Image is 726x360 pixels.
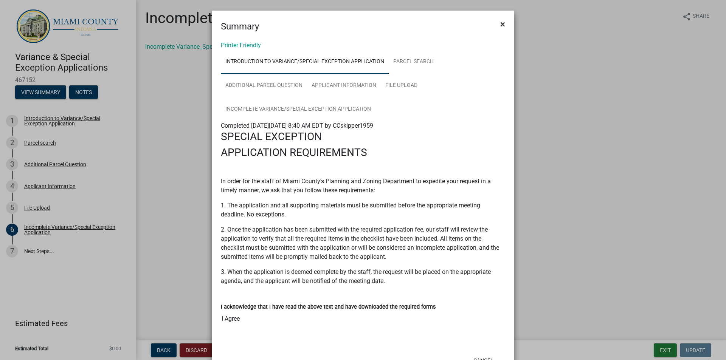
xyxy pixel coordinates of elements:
a: Additional Parcel Question [221,74,307,98]
h3: SPECIAL EXCEPTION [221,130,505,143]
span: Completed [DATE][DATE] 8:40 AM EDT by CCskipper1959 [221,122,373,129]
a: File Upload [381,74,422,98]
a: Printer Friendly [221,42,261,49]
button: Close [494,14,511,35]
a: Incomplete Variance/Special Exception Application [221,97,375,122]
h3: APPLICATION REQUIREMENTS [221,146,505,159]
p: 3. When the application is deemed complete by the staff, the request will be placed on the approp... [221,267,505,286]
p: In order for the staff of Miami County's Planning and Zoning Department to expedite your request ... [221,177,505,195]
p: 2. Once the application has been submitted with the required application fee, our staff will revi... [221,225,505,261]
a: Applicant Information [307,74,381,98]
a: Introduction to Variance/Special Exception Application [221,50,389,74]
a: Parcel search [389,50,438,74]
span: × [500,19,505,29]
label: I acknowledge that I have read the above text and have downloaded the required forms [221,304,436,310]
p: 1. The application and all supporting materials must be submitted before the appropriate meeting ... [221,201,505,219]
h4: Summary [221,20,259,33]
